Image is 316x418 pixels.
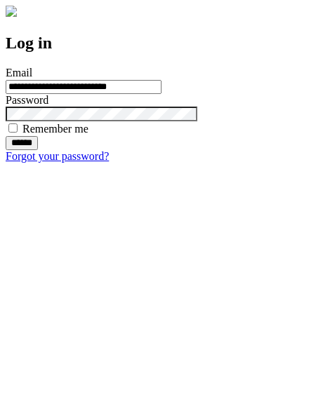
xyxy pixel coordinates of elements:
[22,123,88,135] label: Remember me
[6,150,109,162] a: Forgot your password?
[6,6,17,17] img: logo-4e3dc11c47720685a147b03b5a06dd966a58ff35d612b21f08c02c0306f2b779.png
[6,94,48,106] label: Password
[6,67,32,79] label: Email
[6,34,310,53] h2: Log in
